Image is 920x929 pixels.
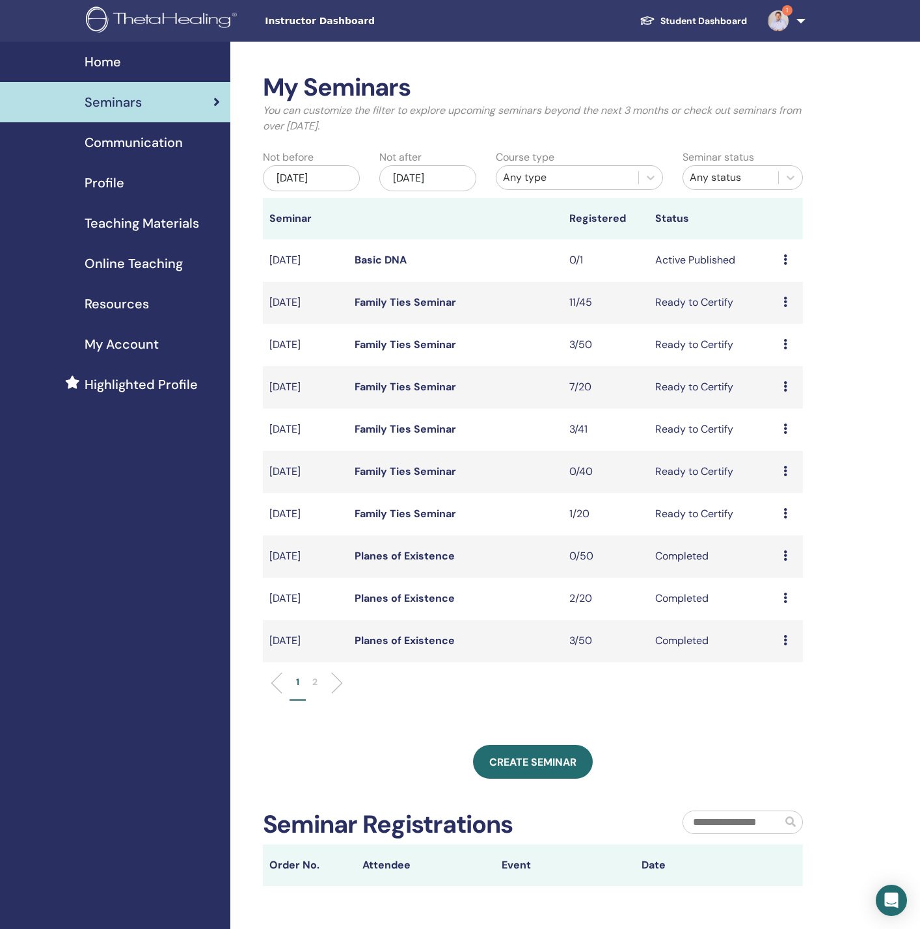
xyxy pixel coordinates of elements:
td: [DATE] [263,366,349,409]
td: 3/50 [563,620,649,662]
td: Ready to Certify [649,451,778,493]
a: Planes of Existence [355,549,455,563]
span: Create seminar [489,755,576,769]
p: 2 [312,675,318,689]
span: Seminars [85,92,142,112]
td: [DATE] [263,535,349,578]
td: Ready to Certify [649,282,778,324]
td: [DATE] [263,493,349,535]
a: Family Ties Seminar [355,380,456,394]
span: Highlighted Profile [85,375,198,394]
span: Communication [85,133,183,152]
td: 3/41 [563,409,649,451]
th: Order No. [263,844,356,886]
td: 0/1 [563,239,649,282]
a: Family Ties Seminar [355,464,456,478]
th: Registered [563,198,649,239]
a: Family Ties Seminar [355,422,456,436]
td: Ready to Certify [649,493,778,535]
h2: Seminar Registrations [263,810,513,840]
a: Create seminar [473,745,593,779]
td: [DATE] [263,451,349,493]
img: logo.png [86,7,241,36]
span: Online Teaching [85,254,183,273]
label: Not before [263,150,314,165]
td: 11/45 [563,282,649,324]
img: default.jpg [768,10,789,31]
td: Active Published [649,239,778,282]
td: [DATE] [263,578,349,620]
td: 0/40 [563,451,649,493]
p: 1 [296,675,299,689]
span: Resources [85,294,149,314]
span: Instructor Dashboard [265,14,460,28]
td: [DATE] [263,620,349,662]
div: Open Intercom Messenger [876,885,907,916]
td: Completed [649,578,778,620]
label: Course type [496,150,554,165]
td: Completed [649,535,778,578]
td: [DATE] [263,324,349,366]
a: Basic DNA [355,253,407,267]
td: Ready to Certify [649,324,778,366]
div: Any type [503,170,632,185]
div: [DATE] [379,165,476,191]
a: Family Ties Seminar [355,338,456,351]
td: Ready to Certify [649,409,778,451]
td: [DATE] [263,239,349,282]
td: 2/20 [563,578,649,620]
p: You can customize the filter to explore upcoming seminars beyond the next 3 months or check out s... [263,103,804,134]
label: Seminar status [683,150,754,165]
span: Profile [85,173,124,193]
h2: My Seminars [263,73,804,103]
span: 1 [782,5,792,16]
td: [DATE] [263,282,349,324]
span: Teaching Materials [85,213,199,233]
th: Date [635,844,775,886]
a: Planes of Existence [355,591,455,605]
a: Family Ties Seminar [355,295,456,309]
div: [DATE] [263,165,360,191]
img: graduation-cap-white.svg [640,15,655,26]
label: Not after [379,150,422,165]
td: [DATE] [263,409,349,451]
td: Completed [649,620,778,662]
td: 1/20 [563,493,649,535]
span: Home [85,52,121,72]
a: Family Ties Seminar [355,507,456,520]
th: Event [495,844,635,886]
div: Any status [690,170,772,185]
a: Planes of Existence [355,634,455,647]
th: Attendee [356,844,496,886]
td: 3/50 [563,324,649,366]
span: My Account [85,334,159,354]
th: Status [649,198,778,239]
th: Seminar [263,198,349,239]
td: 0/50 [563,535,649,578]
td: 7/20 [563,366,649,409]
a: Student Dashboard [629,9,757,33]
td: Ready to Certify [649,366,778,409]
